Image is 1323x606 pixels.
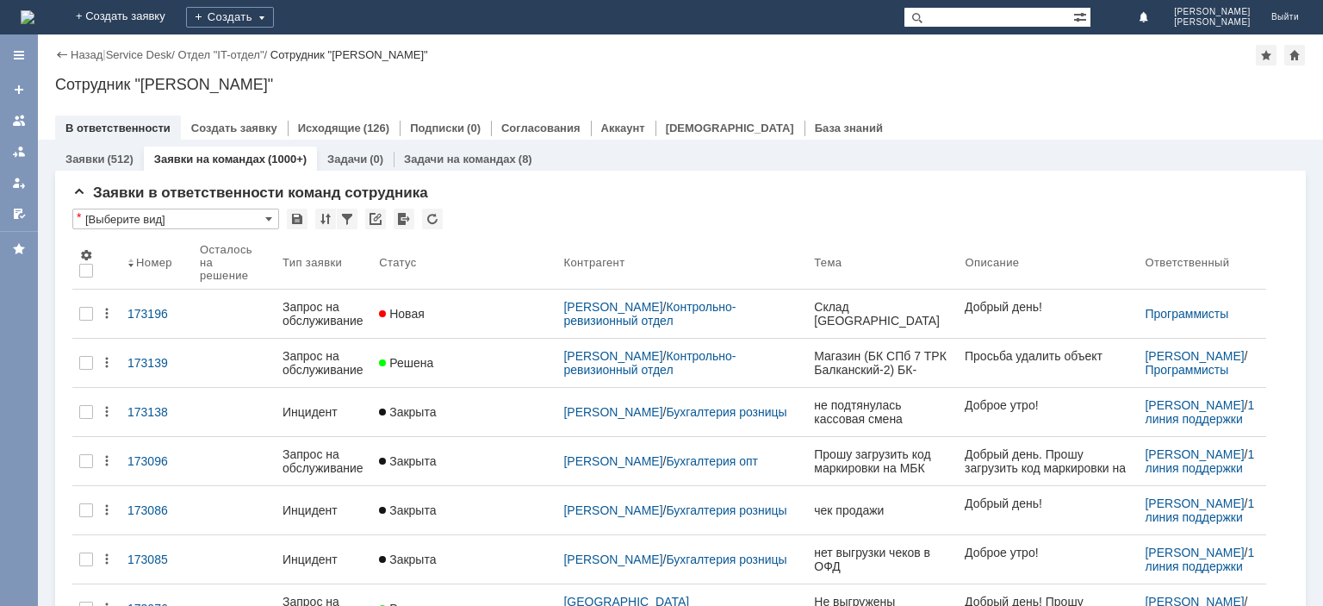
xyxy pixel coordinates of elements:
[814,503,951,517] div: чек продажи
[1,154,162,169] td: [PHONE_NUMBER](21)5ktop7oaxshbj
[106,48,178,61] div: /
[372,346,556,380] a: Решена
[1256,45,1276,66] div: Добавить в избранное
[666,405,786,419] a: Бухгалтерия розницы
[276,493,372,528] a: Инцидент
[379,503,436,517] span: Закрыта
[337,209,357,229] div: Фильтрация...
[807,493,958,528] a: чек продажи
[102,47,105,60] div: |
[121,444,193,478] a: 173096
[100,503,114,517] div: Действия
[1145,497,1258,538] a: 1 линия поддержки МБК
[298,122,361,134] a: Исходящие
[127,553,186,566] div: 173085
[394,209,414,229] div: Экспорт списка
[601,122,645,134] a: Аккаунт
[814,300,951,328] div: Склад [GEOGRAPHIC_DATA]
[363,122,389,134] div: (126)
[283,447,365,475] div: Запрос на обслуживание
[1145,256,1229,269] div: Ответственный
[379,405,436,419] span: Закрыта
[1145,497,1259,524] div: /
[372,395,556,429] a: Закрыта
[283,300,365,328] div: Запрос на обслуживание
[72,184,428,201] span: Заявки в ответственности команд сотрудника
[666,553,786,566] a: Бухгалтерия розницы
[327,153,367,166] a: Задачи
[121,542,193,577] a: 173085
[100,405,114,419] div: Действия
[124,235,158,249] span: Псков
[1145,398,1258,440] a: 1 линия поддержки МБК
[1145,447,1258,489] a: 1 линия поддержки МБК
[379,256,416,269] div: Статус
[372,542,556,577] a: Закрыта
[121,493,193,528] a: 173086
[21,10,34,24] a: Перейти на домашнюю страницу
[121,395,193,429] a: 173138
[563,553,800,566] div: /
[563,405,662,419] a: [PERSON_NAME]
[276,542,372,577] a: Инцидент
[1145,349,1244,363] a: [PERSON_NAME]
[276,290,372,338] a: Запрос на обслуживание
[815,122,883,134] a: База знаний
[21,10,34,24] img: logo
[422,209,443,229] div: Обновлять список
[1145,447,1244,461] a: [PERSON_NAME]
[127,503,186,517] div: 173086
[1145,363,1228,377] a: Программисты
[287,209,307,229] div: Сохранить вид
[563,349,662,363] a: [PERSON_NAME]
[563,503,662,517] a: [PERSON_NAME]
[6,153,116,184] a: [URL][DOMAIN_NAME]
[6,153,116,184] span: Итоги:
[372,297,556,331] a: Новая
[7,185,123,299] td: [PERSON_NAME]
[200,243,255,282] div: Осталось на решение
[563,454,800,468] div: /
[1,56,156,71] td: [PHONE_NUMBER](21)5zfnfevhcddji
[365,209,386,229] div: Скопировать ссылку на список
[1174,7,1251,17] span: [PERSON_NAME]
[276,236,372,290] th: Тип заявки
[563,405,800,419] div: /
[1284,45,1305,66] div: Сделать домашней страницей
[154,153,265,166] a: Заявки на командах
[55,76,1306,93] div: Сотрудник "[PERSON_NAME]"
[807,535,958,584] a: нет выгрузки чеков в ОФД
[379,307,425,321] span: Новая
[666,122,794,134] a: [DEMOGRAPHIC_DATA]
[76,28,111,41] span: от 07.
[1145,546,1258,587] a: 1 линия поддержки МБК
[100,307,114,321] div: Действия
[563,300,662,314] a: [PERSON_NAME]
[77,211,81,223] div: Настройки списка отличаются от сохраненных в виде
[379,553,436,566] span: Закрыта
[268,153,307,166] div: (1000+)
[270,48,428,61] div: Сотрудник "[PERSON_NAME]"
[177,48,264,61] a: Отдел "IT-отдел"
[807,388,958,436] a: не подтянулась кассовая смена
[563,349,736,377] a: Контрольно-ревизионный отдел
[563,503,800,517] div: /
[404,153,516,166] a: Задачи на командах
[1145,349,1259,377] div: /
[372,236,556,290] th: Статус
[666,503,786,517] a: Бухгалтерия розницы
[283,503,365,517] div: Инцидент
[6,14,116,153] span: Добрый день! Прошу активировать подарочный сертификат для победителя розыгрыша: Розыгрыш:
[276,339,372,387] a: Запрос на обслуживание
[276,395,372,429] a: Инцидент
[563,300,736,328] a: Контрольно-ревизионный отдел
[6,122,116,153] a: [URL][DOMAIN_NAME]
[1073,8,1090,24] span: Расширенный поиск
[372,444,556,478] a: Закрыта
[807,339,958,387] a: Магазин (БК СПб 7 ТРК Балканский-2) БК-ГРУПП
[177,48,270,61] div: /
[5,107,33,134] a: Заявки на командах
[379,356,433,370] span: Решена
[5,138,33,166] a: Заявки в моей ответственности
[1145,398,1259,426] div: /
